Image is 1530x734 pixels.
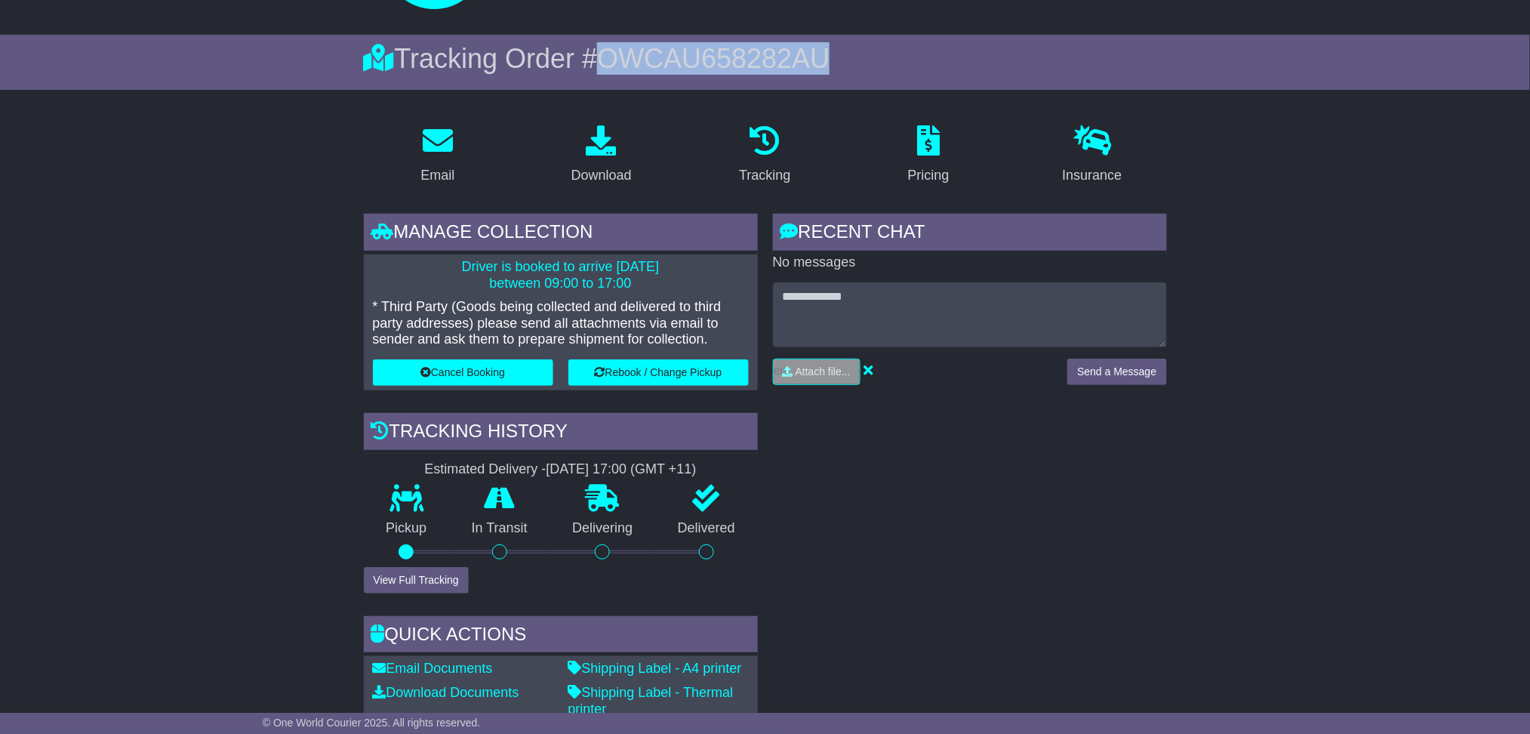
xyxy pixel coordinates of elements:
[364,616,758,657] div: Quick Actions
[568,359,749,386] button: Rebook / Change Pickup
[364,461,758,478] div: Estimated Delivery -
[364,520,450,537] p: Pickup
[373,259,749,291] p: Driver is booked to arrive [DATE] between 09:00 to 17:00
[571,165,632,186] div: Download
[546,461,697,478] div: [DATE] 17:00 (GMT +11)
[364,413,758,454] div: Tracking history
[550,520,656,537] p: Delivering
[1053,120,1132,191] a: Insurance
[373,685,519,700] a: Download Documents
[908,165,950,186] div: Pricing
[364,567,469,594] button: View Full Tracking
[773,254,1167,271] p: No messages
[773,214,1167,254] div: RECENT CHAT
[1063,165,1122,186] div: Insurance
[449,520,550,537] p: In Transit
[562,120,642,191] a: Download
[729,120,800,191] a: Tracking
[373,661,493,676] a: Email Documents
[898,120,959,191] a: Pricing
[568,685,734,717] a: Shipping Label - Thermal printer
[739,165,790,186] div: Tracking
[411,120,464,191] a: Email
[420,165,454,186] div: Email
[364,214,758,254] div: Manage collection
[597,43,830,74] span: OWCAU658282AU
[263,717,481,729] span: © One World Courier 2025. All rights reserved.
[373,299,749,348] p: * Third Party (Goods being collected and delivered to third party addresses) please send all atta...
[364,42,1167,75] div: Tracking Order #
[373,359,553,386] button: Cancel Booking
[568,661,742,676] a: Shipping Label - A4 printer
[655,520,758,537] p: Delivered
[1067,359,1166,385] button: Send a Message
